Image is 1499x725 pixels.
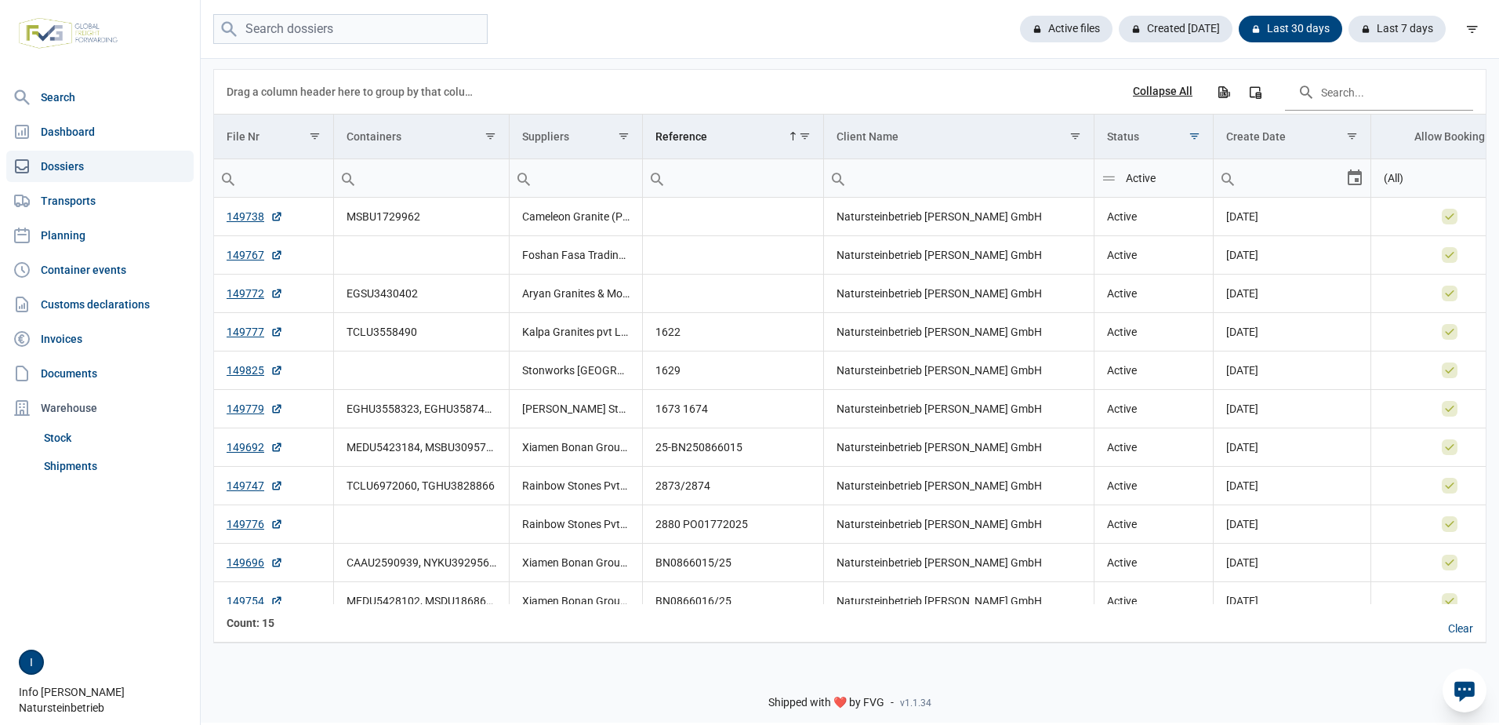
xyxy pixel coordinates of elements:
[1226,326,1258,338] span: [DATE]
[1094,236,1214,275] td: Active
[824,159,1094,198] td: Filter cell
[227,79,478,104] div: Drag a column header here to group by that column
[642,467,824,505] td: 2873/2874
[510,159,642,197] input: Filter cell
[824,467,1094,505] td: Natursteinbetrieb [PERSON_NAME] GmbH
[227,615,321,631] div: File Nr Count: 15
[347,130,401,143] div: Containers
[1094,198,1214,236] td: Active
[1226,287,1258,300] span: [DATE]
[509,390,642,428] td: [PERSON_NAME] Stones LLP
[1226,479,1258,492] span: [DATE]
[642,390,824,428] td: 1673 1674
[1119,16,1232,42] div: Created [DATE]
[214,159,333,197] input: Filter cell
[1226,403,1258,415] span: [DATE]
[227,516,283,532] a: 149776
[509,582,642,621] td: Xiamen Bonan Group Co., Ltd.
[509,236,642,275] td: Foshan Fasa Trading Co., Ltd.
[642,313,824,352] td: 1622
[333,313,509,352] td: TCLU3558490
[824,236,1094,275] td: Natursteinbetrieb [PERSON_NAME] GmbH
[1241,78,1269,106] div: Column Chooser
[1094,467,1214,505] td: Active
[1285,73,1473,111] input: Search in the data grid
[227,324,283,340] a: 149777
[1094,115,1214,159] td: Column Status
[1069,130,1081,142] span: Show filter options for column 'Client Name'
[227,439,283,455] a: 149692
[19,650,191,716] div: Info [PERSON_NAME] Natursteinbetrieb
[509,275,642,313] td: Aryan Granites & Monuments Pvt. Ltd.
[334,159,509,197] input: Filter cell
[824,352,1094,390] td: Natursteinbetrieb [PERSON_NAME] GmbH
[891,696,894,710] span: -
[643,159,824,197] input: Filter cell
[6,116,194,148] a: Dashboard
[1094,313,1214,352] td: Active
[1214,159,1345,197] input: Filter cell
[19,650,44,675] div: I
[6,82,194,113] a: Search
[642,582,824,621] td: BN0866016/25
[1214,115,1371,159] td: Column Create Date
[824,505,1094,544] td: Natursteinbetrieb [PERSON_NAME] GmbH
[6,392,194,424] div: Warehouse
[485,130,496,142] span: Show filter options for column 'Containers'
[1226,249,1258,261] span: [DATE]
[1435,616,1486,643] div: Clear
[642,505,824,544] td: 2880 PO01772025
[1226,364,1258,377] span: [DATE]
[1094,582,1214,621] td: Active
[1094,159,1214,198] td: Filter cell
[824,159,1093,197] input: Filter cell
[1226,518,1258,530] span: [DATE]
[1094,275,1214,313] td: Active
[38,424,194,452] a: Stock
[6,220,194,251] a: Planning
[522,130,569,143] div: Suppliers
[214,159,333,198] td: Filter cell
[227,247,283,263] a: 149767
[6,185,194,217] a: Transports
[824,275,1094,313] td: Natursteinbetrieb [PERSON_NAME] GmbH
[333,428,509,467] td: MEDU5423184, MSBU3095790, MSMU2384880, MSMU2839839, TGCU2134100
[227,362,283,378] a: 149825
[333,582,509,621] td: MEDU5428102, MSDU1868646, TCLU3027127
[509,428,642,467] td: Xiamen Bonan Group Co., Ltd.
[509,115,642,159] td: Column Suppliers
[227,286,283,301] a: 149772
[13,12,124,55] img: FVG - Global freight forwarding
[824,390,1094,428] td: Natursteinbetrieb [PERSON_NAME] GmbH
[333,390,509,428] td: EGHU3558323, EGHU3587466
[6,289,194,320] a: Customs declarations
[309,130,321,142] span: Show filter options for column 'File Nr'
[1226,210,1258,223] span: [DATE]
[642,428,824,467] td: 25-BN250866015
[824,313,1094,352] td: Natursteinbetrieb [PERSON_NAME] GmbH
[824,115,1094,159] td: Column Client Name
[509,505,642,544] td: Rainbow Stones Pvt. Ltd.
[643,159,671,197] div: Search box
[214,159,242,197] div: Search box
[227,70,1473,114] div: Data grid toolbar
[227,555,283,570] a: 149696
[1133,85,1192,99] div: Collapse All
[334,159,362,197] div: Search box
[6,254,194,286] a: Container events
[1458,15,1486,43] div: filter
[227,209,283,224] a: 149738
[38,452,194,480] a: Shipments
[768,696,884,710] span: Shipped with ❤️ by FVG
[1189,130,1200,142] span: Show filter options for column 'Status'
[509,467,642,505] td: Rainbow Stones Pvt. Ltd.
[1239,16,1342,42] div: Last 30 days
[509,352,642,390] td: Stonworks [GEOGRAPHIC_DATA]
[227,130,260,143] div: File Nr
[1020,16,1112,42] div: Active files
[900,697,931,709] span: v1.1.34
[1414,130,1485,143] div: Allow Booking
[1345,159,1364,197] div: Select
[837,130,898,143] div: Client Name
[214,115,333,159] td: Column File Nr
